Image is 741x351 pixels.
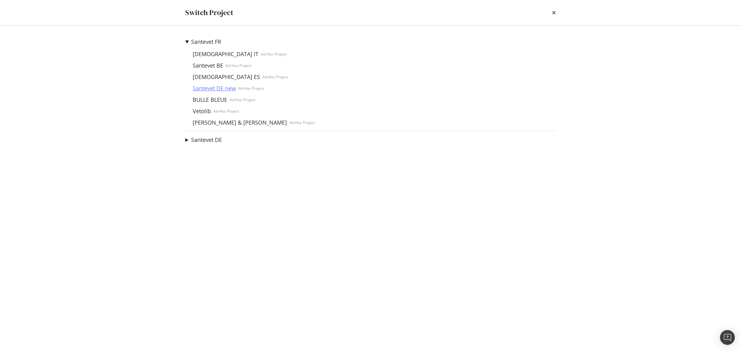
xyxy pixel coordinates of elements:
a: Santevet FR [191,39,221,45]
div: Ad-Hoc Project [289,120,315,125]
a: [DEMOGRAPHIC_DATA] IT [190,51,261,57]
div: Ad-Hoc Project [261,52,287,57]
summary: Santevet FR [185,38,315,46]
div: Ad-Hoc Project [226,63,251,68]
div: Ad-Hoc Project [262,74,288,80]
a: Santevet BE [190,62,226,69]
a: [DEMOGRAPHIC_DATA] ES [190,74,262,80]
a: BULLE BLEUE [190,97,230,103]
div: Open Intercom Messenger [720,330,735,345]
a: [PERSON_NAME] & [PERSON_NAME] [190,119,289,126]
div: times [552,7,556,18]
div: Ad-Hoc Project [213,109,239,114]
a: Santevet DE [191,137,222,143]
summary: Santevet DE [185,136,222,144]
div: Ad-Hoc Project [230,97,255,102]
div: Ad-Hoc Project [238,86,264,91]
a: Vetolib [190,108,213,114]
div: Switch Project [185,7,233,18]
a: Santevet DE new [190,85,238,92]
